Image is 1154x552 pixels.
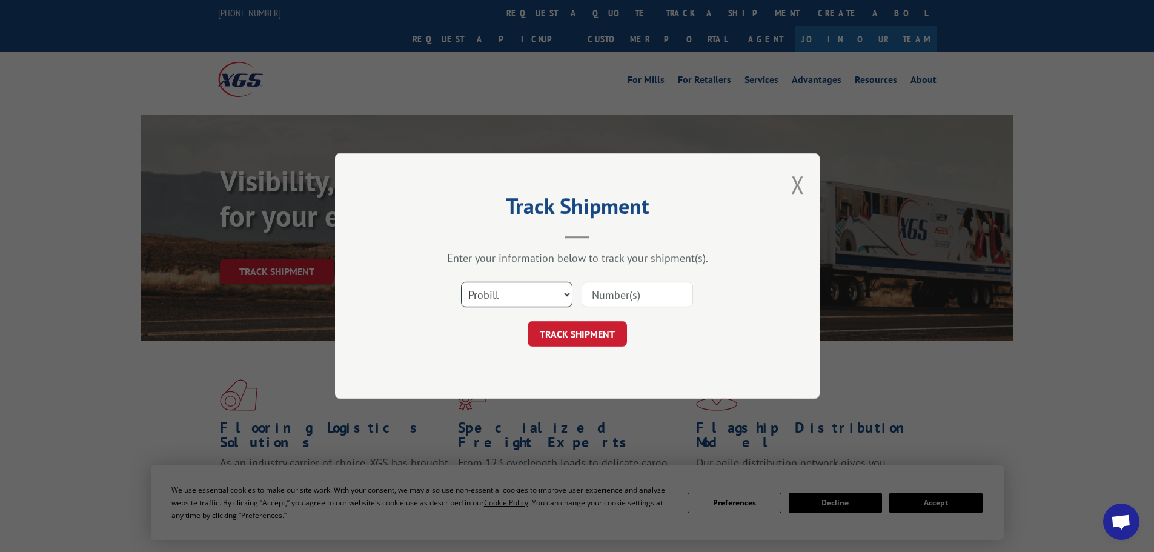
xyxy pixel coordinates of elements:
[582,282,693,307] input: Number(s)
[396,198,759,221] h2: Track Shipment
[1103,504,1139,540] a: Open chat
[791,168,804,201] button: Close modal
[396,251,759,265] div: Enter your information below to track your shipment(s).
[528,321,627,347] button: TRACK SHIPMENT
